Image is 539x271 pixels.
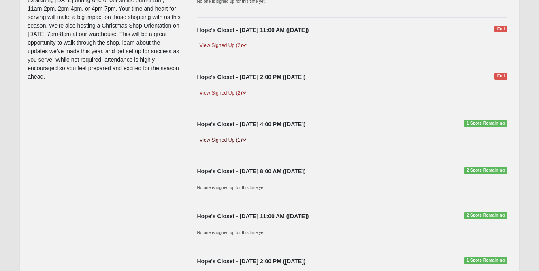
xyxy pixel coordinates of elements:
[197,121,305,127] strong: Hope's Closet - [DATE] 4:00 PM ([DATE])
[494,73,507,80] span: Full
[197,74,305,80] strong: Hope's Closet - [DATE] 2:00 PM ([DATE])
[464,257,507,264] span: 1 Spots Remaining
[197,213,309,219] strong: Hope's Closet - [DATE] 11:00 AM ([DATE])
[197,89,249,97] a: View Signed Up (2)
[464,212,507,219] span: 2 Spots Remaining
[197,230,266,235] small: No one is signed up for this time yet.
[197,27,309,33] strong: Hope's Closet - [DATE] 11:00 AM ([DATE])
[464,120,507,127] span: 1 Spots Remaining
[197,258,305,265] strong: Hope's Closet - [DATE] 2:00 PM ([DATE])
[494,26,507,32] span: Full
[197,185,266,190] small: No one is signed up for this time yet.
[197,41,249,50] a: View Signed Up (2)
[464,167,507,174] span: 2 Spots Remaining
[197,136,249,144] a: View Signed Up (1)
[197,168,305,174] strong: Hope's Closet - [DATE] 8:00 AM ([DATE])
